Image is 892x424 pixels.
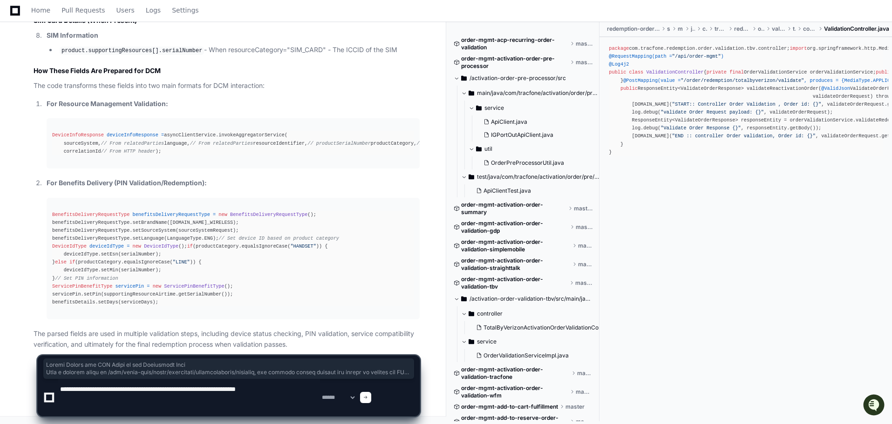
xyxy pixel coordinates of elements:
[484,104,504,112] span: service
[461,73,467,84] svg: Directory
[660,109,764,115] span: "validate Order Request payload: {}"
[9,64,170,79] div: Welcome
[469,336,474,347] svg: Directory
[230,212,307,217] span: BenefitsDeliveryRequestType
[469,308,474,319] svg: Directory
[55,259,67,265] span: else
[307,141,371,146] span: // productSerialNumber
[66,124,113,132] a: Powered byPylon
[629,69,643,75] span: class
[715,25,726,33] span: tracfone
[469,171,474,182] svg: Directory
[476,143,482,155] svg: Directory
[461,257,571,272] span: order-mgmt-activation-order-validation-straighttalk
[477,338,497,345] span: service
[646,69,703,75] span: ValidationController
[702,25,707,33] span: com
[729,69,744,75] span: final
[609,54,723,59] span: @RequestMapping(path = )
[55,276,118,281] span: // Set PIN information
[47,179,207,187] strong: For Benefits Delivery (PIN Validation/Redemption):
[790,46,807,51] span: import
[47,31,98,39] strong: SIM Information
[862,393,887,418] iframe: Open customer support
[89,243,124,249] span: deviceIdType
[173,259,190,265] span: "LINE"
[672,133,816,139] span: "END :: controller Order validation, Order id: {}"
[472,321,602,334] button: TotalByVerizonActivationOrderValidationController.java
[470,74,566,82] span: /activation-order-pre-processor/src
[461,55,568,70] span: order-mgmt-activation-order-pre-processor
[146,7,161,13] span: Logs
[470,295,593,303] span: /activation-order-validation-tbv/src/main/java/com/tracfone/activation/order/validation/tbv
[34,66,420,75] h2: How These Fields Are Prepared for DCM
[60,47,204,55] code: product.supportingResources[].serialNumber
[52,212,129,217] span: BenefitsDeliveryRequestType
[213,212,216,217] span: =
[477,310,503,317] span: controller
[46,361,411,376] span: Loremi Dolors ame CON Adipi el sed Doeiusmodt Inci Utla e dolorem aliqu en /adm/venia-quis/nostr/...
[821,85,850,91] span: @ValidJson
[480,115,595,128] button: ApiClient.java
[290,243,316,249] span: "HANDSET"
[483,324,630,331] span: TotalByVerizonActivationOrderValidationController.java
[667,25,670,33] span: src
[153,283,161,289] span: new
[158,99,170,110] button: Start new chat
[491,118,527,126] span: ApiClient.java
[32,106,118,113] div: We're available if you need us!
[578,242,592,249] span: master
[477,173,600,181] span: test/java/com/tracfone/activation/order/pre/processor/service
[147,283,150,289] span: =
[9,96,26,113] img: 1756235613930-3d25f9e4-fa56-45dd-b3ad-e072dfbd1548
[469,141,600,156] button: util
[93,125,113,132] span: Pylon
[469,101,600,115] button: service
[172,7,198,13] span: Settings
[454,71,593,86] button: /activation-order-pre-processor/src
[576,40,593,47] span: master
[187,243,193,249] span: if
[758,25,764,33] span: order
[772,25,785,33] span: validation
[734,25,751,33] span: redemption
[101,148,156,154] span: // From HTTP header
[416,141,459,146] span: // From product
[57,45,420,56] li: - When resourceCategory="SIM_CARD" - The ICCID of the SIM
[609,46,629,51] span: package
[52,243,87,249] span: DeviceIdType
[101,141,164,146] span: // From relatedParties
[575,279,592,287] span: master
[461,293,467,304] svg: Directory
[491,159,564,167] span: OrderPreProcessorUtil.java
[461,276,568,290] span: order-mgmt-activation-order-validation-tbv
[484,145,492,153] span: util
[218,236,339,241] span: // Set device ID based on product category
[461,201,567,216] span: order-mgmt-activation-order-summary
[107,132,158,138] span: deviceInfoResponse
[472,184,595,197] button: ApiClientTest.java
[461,238,571,253] span: order-mgmt-activation-order-validation-simplemobile
[218,212,227,217] span: new
[609,69,626,75] span: public
[824,25,889,33] span: ValidationController.java
[576,223,592,231] span: master
[52,211,414,307] div: (); benefitsDeliveryRequestType.setBrandName([DOMAIN_NAME]_WIRELESS); benefitsDeliveryRequestType...
[578,261,593,268] span: master
[47,100,168,108] strong: For Resource Management Validation:
[480,156,595,169] button: OrderPreProcessorUtil.java
[620,85,638,91] span: public
[52,283,112,289] span: ServicePinBenefitType
[69,259,75,265] span: if
[190,141,253,146] span: // From relatedParties
[52,132,104,138] span: DeviceInfoResponse
[461,334,600,349] button: service
[454,291,593,306] button: /activation-order-validation-tbv/src/main/java/com/tracfone/activation/order/validation/tbv
[574,205,592,212] span: master
[461,220,568,235] span: order-mgmt-activation-order-validation-gdp
[32,96,153,106] div: Start new chat
[609,61,629,67] span: @Log4j2
[31,7,50,13] span: Home
[491,131,553,139] span: IGPortOutApiClient.java
[461,169,600,184] button: test/java/com/tracfone/activation/order/pre/processor/service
